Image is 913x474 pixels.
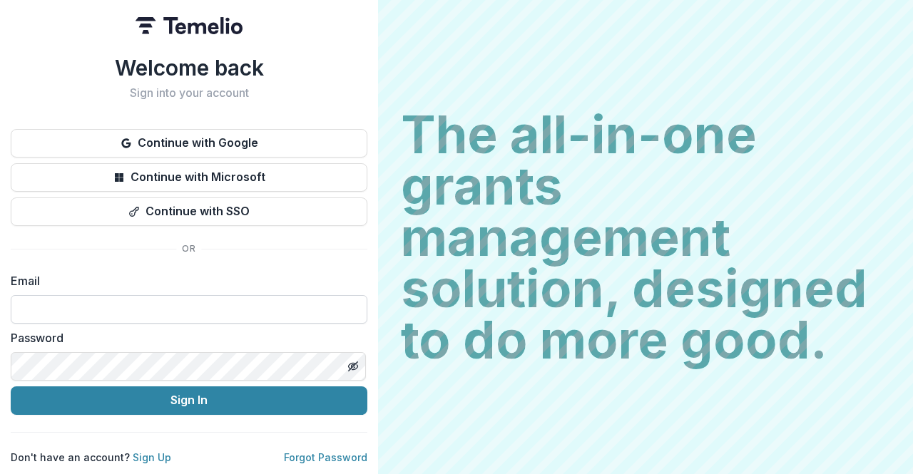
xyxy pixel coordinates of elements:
label: Email [11,272,359,289]
button: Toggle password visibility [342,355,364,378]
label: Password [11,329,359,346]
a: Sign Up [133,451,171,463]
button: Continue with Microsoft [11,163,367,192]
button: Sign In [11,386,367,415]
button: Continue with Google [11,129,367,158]
a: Forgot Password [284,451,367,463]
button: Continue with SSO [11,197,367,226]
img: Temelio [136,17,243,34]
h1: Welcome back [11,55,367,81]
p: Don't have an account? [11,450,171,465]
h2: Sign into your account [11,86,367,100]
